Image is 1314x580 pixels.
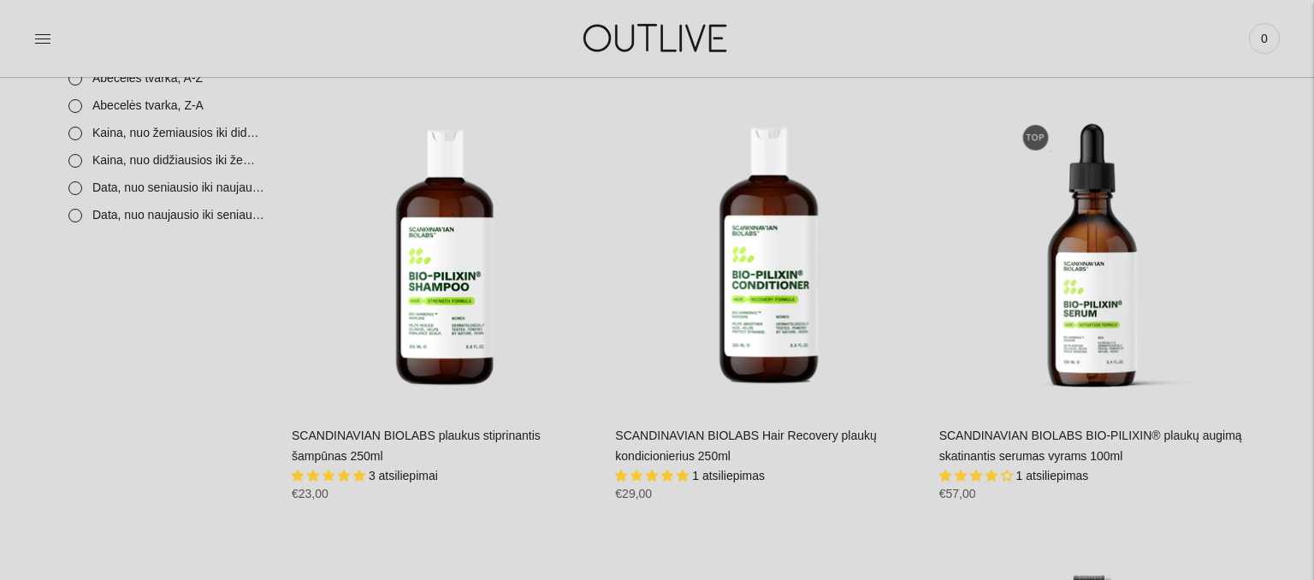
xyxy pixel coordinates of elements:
a: Data, nuo naujausio iki seniausio [58,202,275,229]
a: SCANDINAVIAN BIOLABS plaukus stiprinantis šampūnas 250ml [292,429,541,463]
span: 1 atsiliepimas [1016,469,1089,482]
a: SCANDINAVIAN BIOLABS Hair Recovery plaukų kondicionierius 250ml [615,103,921,409]
span: 1 atsiliepimas [692,469,765,482]
span: 5.00 stars [292,469,369,482]
a: Abecelės tvarka, Z-A [58,92,275,120]
a: Kaina, nuo žemiausios iki didžiausios [58,120,275,147]
a: SCANDINAVIAN BIOLABS BIO-PILIXIN® plaukų augimą skatinantis serumas vyrams 100ml [939,429,1242,463]
span: 4.00 stars [939,469,1016,482]
span: 0 [1252,27,1276,50]
a: Kaina, nuo didžiausios iki žemiausios [58,147,275,175]
img: OUTLIVE [550,9,764,68]
a: SCANDINAVIAN BIOLABS BIO-PILIXIN® plaukų augimą skatinantis serumas vyrams 100ml [939,103,1246,409]
a: SCANDINAVIAN BIOLABS Hair Recovery plaukų kondicionierius 250ml [615,429,877,463]
a: 0 [1249,20,1280,57]
span: 5.00 stars [615,469,692,482]
span: €23,00 [292,487,328,500]
a: Abecelės tvarka, A-Z [58,65,275,92]
span: €29,00 [615,487,652,500]
a: Data, nuo seniausio iki naujausio [58,175,275,202]
a: SCANDINAVIAN BIOLABS plaukus stiprinantis šampūnas 250ml [292,103,598,409]
span: 3 atsiliepimai [369,469,438,482]
span: €57,00 [939,487,976,500]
